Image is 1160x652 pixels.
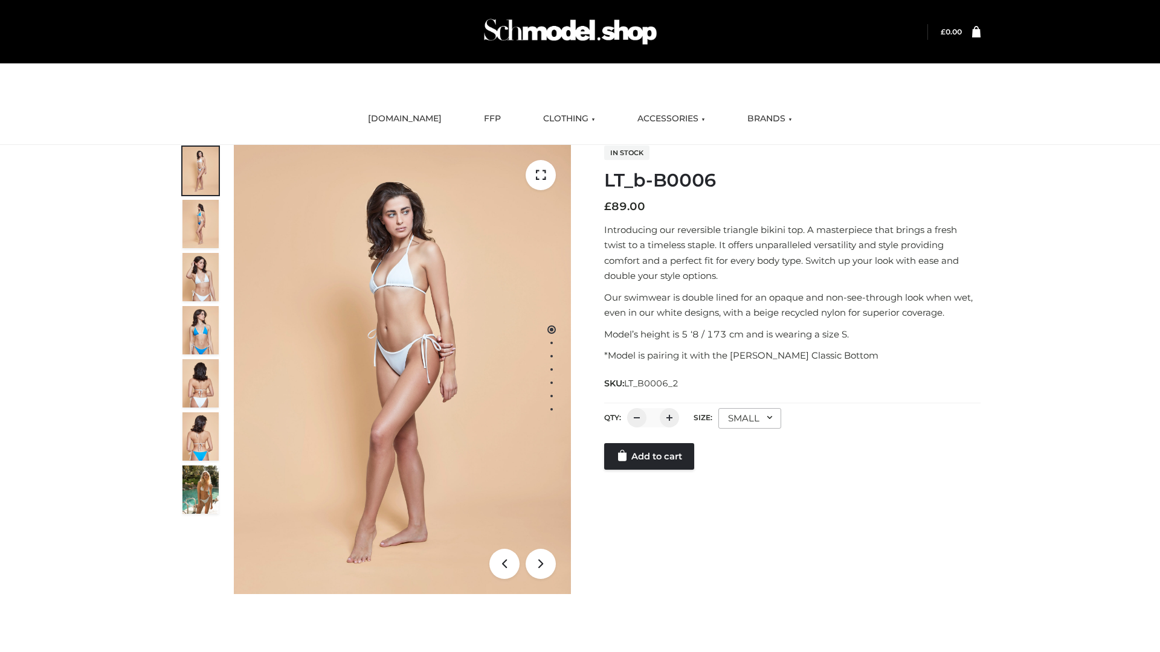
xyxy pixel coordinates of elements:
[182,253,219,301] img: ArielClassicBikiniTop_CloudNine_AzureSky_OW114ECO_3-scaled.jpg
[604,200,645,213] bdi: 89.00
[359,106,451,132] a: [DOMAIN_NAME]
[604,222,981,284] p: Introducing our reversible triangle bikini top. A masterpiece that brings a fresh twist to a time...
[182,359,219,407] img: ArielClassicBikiniTop_CloudNine_AzureSky_OW114ECO_7-scaled.jpg
[234,145,571,594] img: LT_b-B0006
[182,147,219,195] img: ArielClassicBikiniTop_CloudNine_AzureSky_OW114ECO_1-scaled.jpg
[604,145,649,160] span: In stock
[604,413,621,422] label: QTY:
[182,306,219,354] img: ArielClassicBikiniTop_CloudNine_AzureSky_OW114ECO_4-scaled.jpg
[534,106,604,132] a: CLOTHING
[475,106,510,132] a: FFP
[941,27,962,36] a: £0.00
[604,376,680,391] span: SKU:
[182,412,219,461] img: ArielClassicBikiniTop_CloudNine_AzureSky_OW114ECO_8-scaled.jpg
[718,408,781,429] div: SMALL
[604,327,981,342] p: Model’s height is 5 ‘8 / 173 cm and is wearing a size S.
[738,106,801,132] a: BRANDS
[941,27,946,36] span: £
[182,465,219,514] img: Arieltop_CloudNine_AzureSky2.jpg
[624,378,678,389] span: LT_B0006_2
[628,106,714,132] a: ACCESSORIES
[604,348,981,363] p: *Model is pairing it with the [PERSON_NAME] Classic Bottom
[694,413,712,422] label: Size:
[604,443,694,470] a: Add to cart
[604,170,981,191] h1: LT_b-B0006
[941,27,962,36] bdi: 0.00
[604,290,981,321] p: Our swimwear is double lined for an opaque and non-see-through look when wet, even in our white d...
[182,200,219,248] img: ArielClassicBikiniTop_CloudNine_AzureSky_OW114ECO_2-scaled.jpg
[480,8,661,56] img: Schmodel Admin 964
[604,200,611,213] span: £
